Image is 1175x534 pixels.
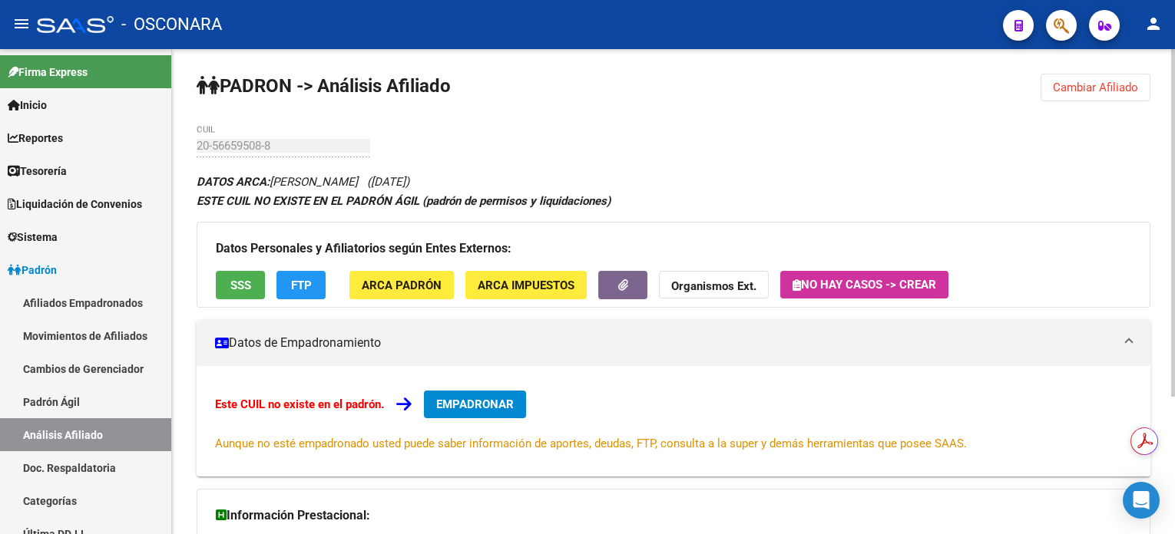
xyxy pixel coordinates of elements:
[659,271,769,299] button: Organismos Ext.
[478,279,574,292] span: ARCA Impuestos
[8,196,142,213] span: Liquidación de Convenios
[121,8,222,41] span: - OSCONARA
[216,238,1131,259] h3: Datos Personales y Afiliatorios según Entes Externos:
[197,366,1150,476] div: Datos de Empadronamiento
[1123,482,1160,519] div: Open Intercom Messenger
[8,262,57,279] span: Padrón
[362,279,442,292] span: ARCA Padrón
[197,175,358,189] span: [PERSON_NAME]
[276,271,326,299] button: FTP
[8,97,47,114] span: Inicio
[8,229,58,246] span: Sistema
[291,279,312,292] span: FTP
[1053,81,1138,94] span: Cambiar Afiliado
[197,194,611,208] strong: ESTE CUIL NO EXISTE EN EL PADRÓN ÁGIL (padrón de permisos y liquidaciones)
[197,175,270,189] strong: DATOS ARCA:
[8,163,67,180] span: Tesorería
[671,279,756,293] strong: Organismos Ext.
[8,64,88,81] span: Firma Express
[197,75,451,97] strong: PADRON -> Análisis Afiliado
[349,271,454,299] button: ARCA Padrón
[215,437,967,450] span: Aunque no esté empadronado usted puede saber información de aportes, deudas, FTP, consulta a la s...
[215,335,1114,351] mat-panel-title: Datos de Empadronamiento
[216,271,265,299] button: SSS
[424,391,526,418] button: EMPADRONAR
[367,175,409,189] span: ([DATE])
[1144,15,1163,33] mat-icon: person
[793,278,936,292] span: No hay casos -> Crear
[230,279,251,292] span: SSS
[8,130,63,147] span: Reportes
[465,271,587,299] button: ARCA Impuestos
[436,397,514,411] span: EMPADRONAR
[216,505,1131,526] h3: Información Prestacional:
[1041,74,1150,101] button: Cambiar Afiliado
[197,320,1150,366] mat-expansion-panel-header: Datos de Empadronamiento
[215,397,384,411] strong: Este CUIL no existe en el padrón.
[780,271,948,298] button: No hay casos -> Crear
[12,15,31,33] mat-icon: menu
